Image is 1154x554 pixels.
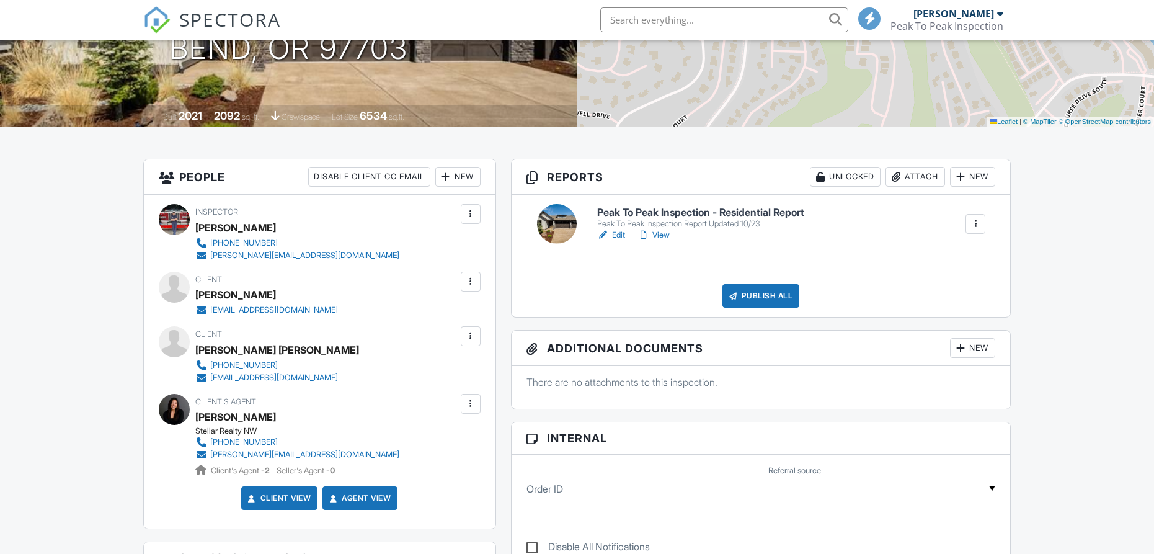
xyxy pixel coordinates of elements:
[512,422,1011,455] h3: Internal
[1019,118,1021,125] span: |
[597,229,625,241] a: Edit
[195,372,349,384] a: [EMAIL_ADDRESS][DOMAIN_NAME]
[637,229,670,241] a: View
[722,284,800,308] div: Publish All
[526,482,563,496] label: Order ID
[195,449,399,461] a: [PERSON_NAME][EMAIL_ADDRESS][DOMAIN_NAME]
[210,305,338,315] div: [EMAIL_ADDRESS][DOMAIN_NAME]
[1059,118,1151,125] a: © OpenStreetMap contributors
[950,167,995,187] div: New
[332,112,358,122] span: Lot Size
[913,7,994,20] div: [PERSON_NAME]
[195,426,409,436] div: Stellar Realty NW
[327,492,391,504] a: Agent View
[950,338,995,358] div: New
[246,492,311,504] a: Client View
[512,159,1011,195] h3: Reports
[163,112,177,122] span: Built
[144,159,495,195] h3: People
[195,207,238,217] span: Inspector
[265,466,270,475] strong: 2
[308,167,430,187] div: Disable Client CC Email
[597,207,804,218] h6: Peak To Peak Inspection - Residential Report
[435,167,481,187] div: New
[600,7,848,32] input: Search everything...
[143,6,171,34] img: The Best Home Inspection Software - Spectora
[990,118,1018,125] a: Leaflet
[210,437,278,447] div: [PHONE_NUMBER]
[195,329,222,339] span: Client
[1023,118,1057,125] a: © MapTiler
[210,373,338,383] div: [EMAIL_ADDRESS][DOMAIN_NAME]
[360,109,387,122] div: 6534
[179,6,281,32] span: SPECTORA
[211,466,272,475] span: Client's Agent -
[195,436,399,449] a: [PHONE_NUMBER]
[282,112,320,122] span: crawlspace
[768,465,821,476] label: Referral source
[512,331,1011,366] h3: Additional Documents
[195,249,399,262] a: [PERSON_NAME][EMAIL_ADDRESS][DOMAIN_NAME]
[389,112,404,122] span: sq.ft.
[597,219,804,229] div: Peak To Peak Inspection Report Updated 10/23
[330,466,335,475] strong: 0
[143,17,281,43] a: SPECTORA
[277,466,335,475] span: Seller's Agent -
[210,251,399,261] div: [PERSON_NAME][EMAIL_ADDRESS][DOMAIN_NAME]
[242,112,259,122] span: sq. ft.
[597,207,804,229] a: Peak To Peak Inspection - Residential Report Peak To Peak Inspection Report Updated 10/23
[195,408,276,426] a: [PERSON_NAME]
[195,237,399,249] a: [PHONE_NUMBER]
[214,109,240,122] div: 2092
[195,304,338,316] a: [EMAIL_ADDRESS][DOMAIN_NAME]
[810,167,881,187] div: Unlocked
[195,218,276,237] div: [PERSON_NAME]
[890,20,1003,32] div: Peak To Peak Inspection
[195,285,276,304] div: [PERSON_NAME]
[210,238,278,248] div: [PHONE_NUMBER]
[195,397,256,406] span: Client's Agent
[526,375,996,389] p: There are no attachments to this inspection.
[210,450,399,460] div: [PERSON_NAME][EMAIL_ADDRESS][DOMAIN_NAME]
[195,275,222,284] span: Client
[210,360,278,370] div: [PHONE_NUMBER]
[179,109,202,122] div: 2021
[195,359,349,372] a: [PHONE_NUMBER]
[195,341,359,359] div: [PERSON_NAME] [PERSON_NAME]
[885,167,945,187] div: Attach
